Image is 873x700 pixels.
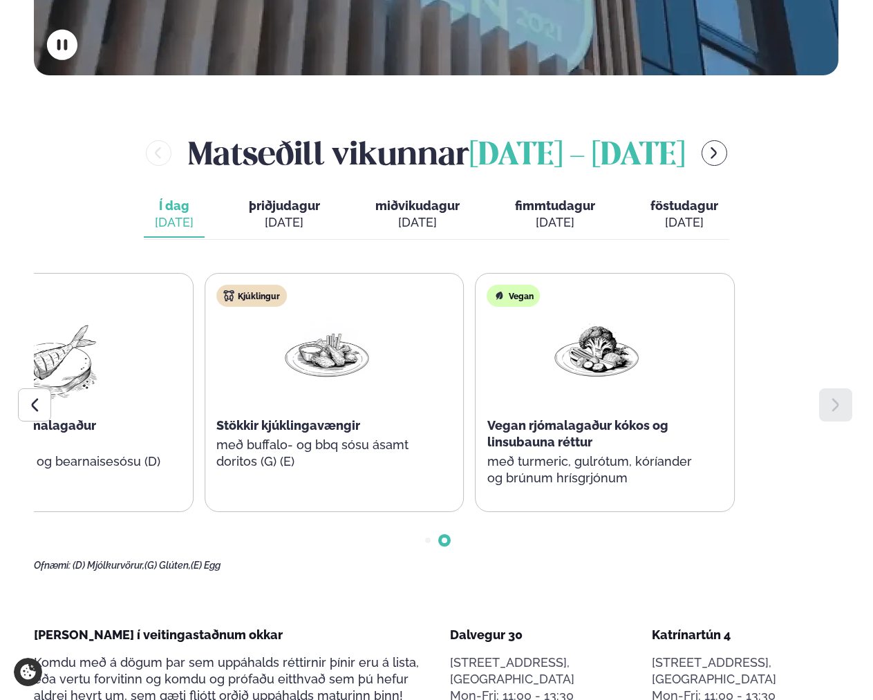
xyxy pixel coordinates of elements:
p: [STREET_ADDRESS], [GEOGRAPHIC_DATA] [652,654,838,688]
span: (G) Glúten, [144,560,191,571]
button: þriðjudagur [DATE] [238,192,331,238]
img: Vegan.svg [494,290,505,301]
p: [STREET_ADDRESS], [GEOGRAPHIC_DATA] [450,654,636,688]
button: menu-btn-left [146,140,171,166]
span: Vegan rjómalagaður kókos og linsubauna réttur [487,418,668,449]
p: með buffalo- og bbq sósu ásamt doritos (G) (E) [216,437,436,470]
button: miðvikudagur [DATE] [364,192,471,238]
img: Vegan.png [553,318,641,382]
div: [DATE] [650,214,718,231]
div: [DATE] [515,214,595,231]
button: fimmtudagur [DATE] [504,192,606,238]
button: menu-btn-right [702,140,727,166]
span: miðvikudagur [375,198,460,213]
span: Ofnæmi: [34,560,71,571]
span: (E) Egg [191,560,220,571]
span: Stökkir kjúklingavængir [216,418,360,433]
div: Dalvegur 30 [450,627,636,643]
a: Cookie settings [14,658,42,686]
h2: Matseðill vikunnar [188,131,685,176]
span: [DATE] - [DATE] [469,141,685,171]
span: fimmtudagur [515,198,595,213]
div: Kjúklingur [216,285,287,307]
span: Go to slide 2 [442,538,447,543]
div: Katrínartún 4 [652,627,838,643]
img: chicken.svg [223,290,234,301]
p: með turmeric, gulrótum, kóríander og brúnum hrísgrjónum [487,453,707,486]
span: [PERSON_NAME] í veitingastaðnum okkar [34,627,283,642]
span: föstudagur [650,198,718,213]
img: Chicken-wings-legs.png [282,318,370,383]
div: [DATE] [155,214,194,231]
img: fish.png [11,318,100,406]
button: Í dag [DATE] [144,192,205,238]
button: föstudagur [DATE] [639,192,729,238]
span: (D) Mjólkurvörur, [73,560,144,571]
span: Í dag [155,198,194,214]
span: þriðjudagur [249,198,320,213]
div: Vegan [487,285,541,307]
span: Go to slide 1 [425,538,431,543]
div: [DATE] [375,214,460,231]
div: [DATE] [249,214,320,231]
